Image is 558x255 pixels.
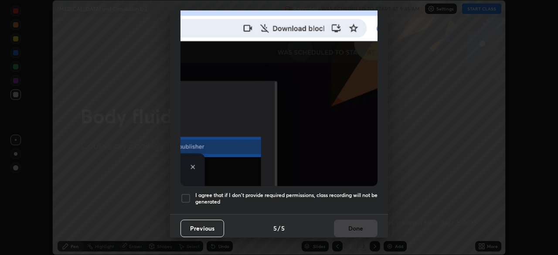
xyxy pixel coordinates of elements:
[281,224,285,233] h4: 5
[273,224,277,233] h4: 5
[180,220,224,237] button: Previous
[278,224,280,233] h4: /
[195,192,378,205] h5: I agree that if I don't provide required permissions, class recording will not be generated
